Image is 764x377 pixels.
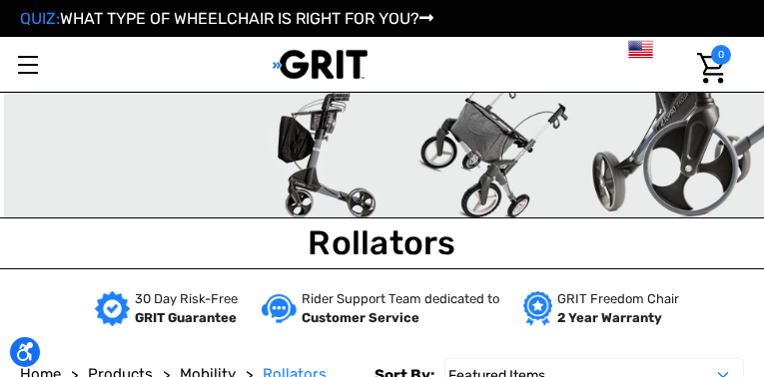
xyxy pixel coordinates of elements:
[95,291,130,326] img: GRIT Guarantee
[135,289,238,309] p: 30 Day Risk-Free
[20,9,60,28] span: QUIZ:
[628,37,653,62] img: us.png
[5,223,759,263] h1: Rollators
[557,289,679,309] p: GRIT Freedom Chair
[697,53,726,84] img: Cart
[302,310,419,325] strong: Customer Service
[557,310,662,325] strong: 2 Year Warranty
[273,49,368,80] img: GRIT All-Terrain Wheelchair and Mobility Equipment
[18,64,38,66] span: Toggle menu
[523,291,552,326] img: Year warranty
[20,9,433,28] a: QUIZ:WHAT TYPE OF WHEELCHAIR IS RIGHT FOR YOU?
[711,45,731,65] span: 0
[302,289,499,309] p: Rider Support Team dedicated to
[135,310,237,325] strong: GRIT Guarantee
[685,37,731,100] a: Cart with 0 items
[262,294,297,323] img: Customer service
